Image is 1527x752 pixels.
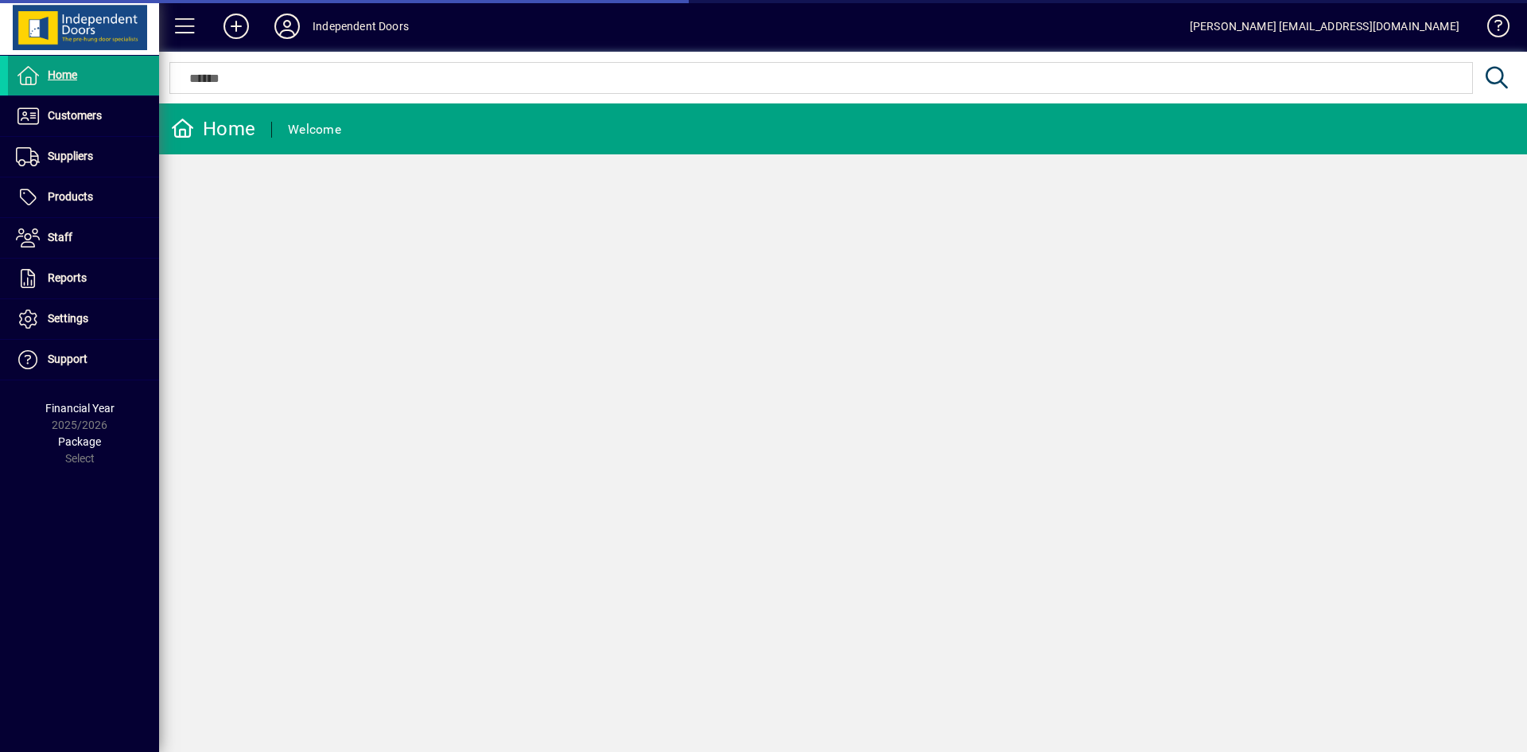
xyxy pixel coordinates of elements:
[48,353,87,365] span: Support
[8,299,159,339] a: Settings
[171,116,255,142] div: Home
[1190,14,1459,39] div: [PERSON_NAME] [EMAIL_ADDRESS][DOMAIN_NAME]
[48,150,93,162] span: Suppliers
[8,259,159,298] a: Reports
[211,12,262,41] button: Add
[8,177,159,217] a: Products
[1475,3,1507,55] a: Knowledge Base
[48,190,93,203] span: Products
[262,12,313,41] button: Profile
[8,137,159,177] a: Suppliers
[313,14,409,39] div: Independent Doors
[8,340,159,380] a: Support
[48,312,88,325] span: Settings
[58,435,101,448] span: Package
[48,231,72,244] span: Staff
[8,96,159,136] a: Customers
[48,109,102,122] span: Customers
[288,117,341,142] div: Welcome
[48,68,77,81] span: Home
[48,271,87,284] span: Reports
[45,402,115,415] span: Financial Year
[8,218,159,258] a: Staff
